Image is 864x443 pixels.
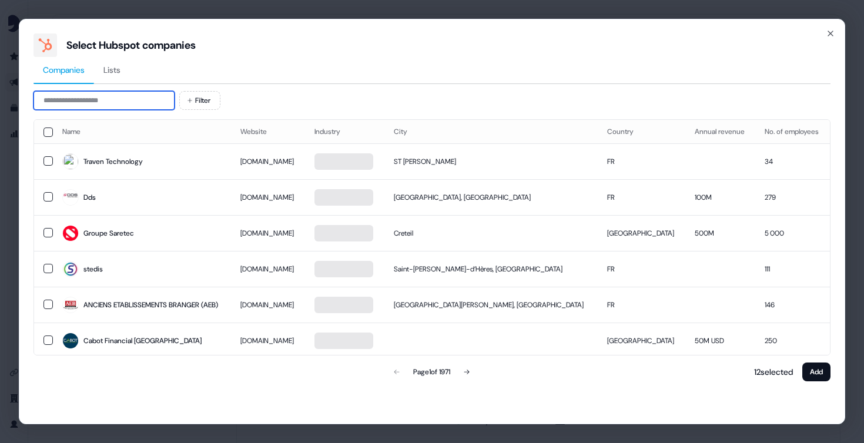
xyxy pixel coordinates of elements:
th: No. of employees [755,120,830,143]
div: Page 1 of 1971 [413,366,450,378]
th: Name [53,120,231,143]
span: Lists [103,64,120,76]
span: Companies [43,64,85,76]
td: [DOMAIN_NAME] [231,179,305,215]
td: 111 [755,251,830,287]
td: 279 [755,179,830,215]
td: [GEOGRAPHIC_DATA] [598,215,685,251]
td: [DOMAIN_NAME] [231,143,305,179]
td: [GEOGRAPHIC_DATA] [598,323,685,358]
button: Filter [179,91,220,110]
div: Dds [83,192,96,203]
button: Add [802,363,830,381]
td: Saint-[PERSON_NAME]-d’Hères, [GEOGRAPHIC_DATA] [384,251,598,287]
div: Cabot Financial [GEOGRAPHIC_DATA] [83,335,202,347]
td: Creteil [384,215,598,251]
td: FR [598,179,685,215]
td: FR [598,143,685,179]
div: Traven Technology [83,156,143,167]
td: FR [598,251,685,287]
td: 5 000 [755,215,830,251]
div: Groupe Saretec [83,227,134,239]
td: FR [598,287,685,323]
th: Website [231,120,305,143]
p: 12 selected [749,366,793,378]
div: stedis [83,263,103,275]
td: [DOMAIN_NAME] [231,323,305,358]
td: 100M [685,179,756,215]
td: 146 [755,287,830,323]
th: Annual revenue [685,120,756,143]
td: [GEOGRAPHIC_DATA][PERSON_NAME], [GEOGRAPHIC_DATA] [384,287,598,323]
div: Select Hubspot companies [66,38,196,52]
td: [DOMAIN_NAME] [231,251,305,287]
th: Industry [305,120,384,143]
td: 50M USD [685,323,756,358]
th: City [384,120,598,143]
td: [DOMAIN_NAME] [231,215,305,251]
div: ANCIENS ETABLISSEMENTS BRANGER (AEB) [83,299,218,311]
th: Country [598,120,685,143]
td: [GEOGRAPHIC_DATA], [GEOGRAPHIC_DATA] [384,179,598,215]
td: ST [PERSON_NAME] [384,143,598,179]
td: 34 [755,143,830,179]
td: [DOMAIN_NAME] [231,287,305,323]
td: 500M [685,215,756,251]
td: 250 [755,323,830,358]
